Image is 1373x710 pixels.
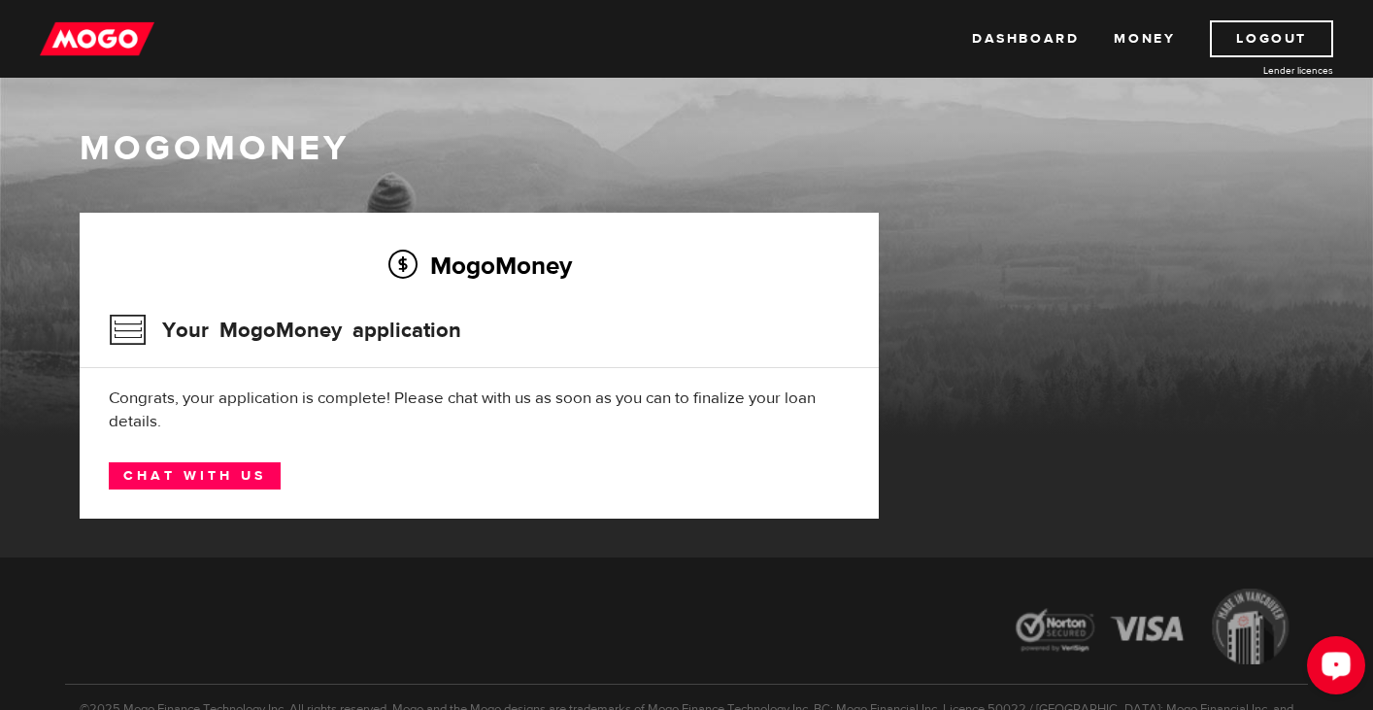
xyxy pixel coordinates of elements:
[1114,20,1175,57] a: Money
[1188,63,1333,78] a: Lender licences
[997,574,1308,684] img: legal-icons-92a2ffecb4d32d839781d1b4e4802d7b.png
[40,20,154,57] img: mogo_logo-11ee424be714fa7cbb0f0f49df9e16ec.png
[972,20,1079,57] a: Dashboard
[80,128,1293,169] h1: MogoMoney
[1291,628,1373,710] iframe: LiveChat chat widget
[109,462,281,490] a: Chat with us
[109,305,461,355] h3: Your MogoMoney application
[1210,20,1333,57] a: Logout
[109,387,850,433] div: Congrats, your application is complete! Please chat with us as soon as you can to finalize your l...
[109,245,850,286] h2: MogoMoney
